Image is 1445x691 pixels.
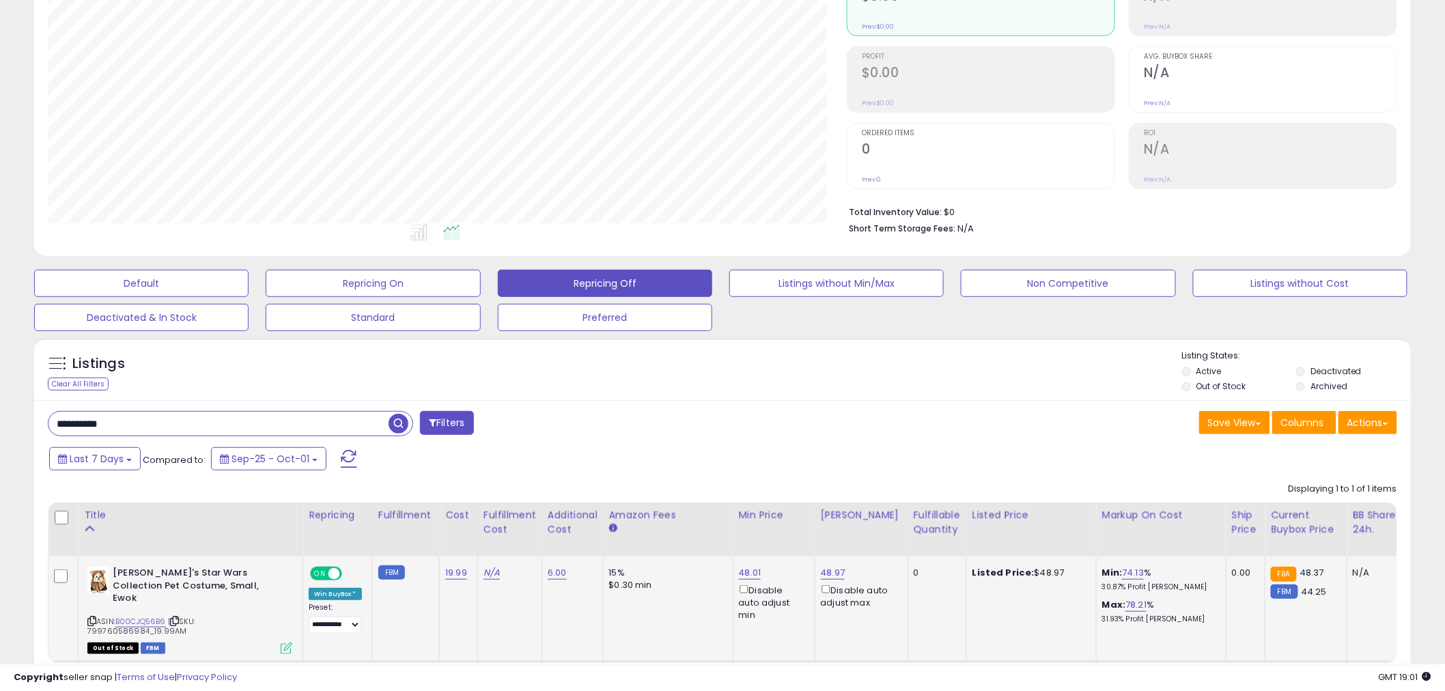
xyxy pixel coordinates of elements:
[862,99,894,107] small: Prev: $0.00
[1302,585,1328,598] span: 44.25
[1102,508,1220,522] div: Markup on Cost
[739,566,761,580] a: 48.01
[972,567,1086,579] div: $48.97
[609,567,722,579] div: 15%
[862,53,1114,61] span: Profit
[1144,23,1170,31] small: Prev: N/A
[420,411,473,435] button: Filters
[548,566,567,580] a: 6.00
[143,453,206,466] span: Compared to:
[445,566,467,580] a: 19.99
[1300,566,1325,579] span: 48.37
[309,603,362,634] div: Preset:
[48,378,109,391] div: Clear All Filters
[1281,416,1324,429] span: Columns
[1144,141,1397,160] h2: N/A
[849,223,955,234] b: Short Term Storage Fees:
[141,643,165,654] span: FBM
[1096,503,1226,556] th: The percentage added to the cost of goods (COGS) that forms the calculator for Min & Max prices.
[1125,598,1147,612] a: 78.21
[87,616,195,636] span: | SKU: 799760586984_19.99AM
[1232,508,1259,537] div: Ship Price
[72,354,125,373] h5: Listings
[1122,566,1144,580] a: 74.13
[70,452,124,466] span: Last 7 Days
[483,566,500,580] a: N/A
[84,508,297,522] div: Title
[1232,567,1254,579] div: 0.00
[232,452,309,466] span: Sep-25 - Oct-01
[1144,53,1397,61] span: Avg. Buybox Share
[498,304,712,331] button: Preferred
[309,588,362,600] div: Win BuyBox *
[862,23,894,31] small: Prev: $0.00
[113,567,279,608] b: [PERSON_NAME]'s Star Wars Collection Pet Costume, Small, Ewok
[862,65,1114,83] h2: $0.00
[117,671,175,683] a: Terms of Use
[1144,175,1170,184] small: Prev: N/A
[849,206,942,218] b: Total Inventory Value:
[340,568,362,580] span: OFF
[311,568,328,580] span: ON
[739,582,804,621] div: Disable auto adjust min
[1102,582,1216,592] p: 30.87% Profit [PERSON_NAME]
[1193,270,1407,297] button: Listings without Cost
[609,522,617,535] small: Amazon Fees.
[49,447,141,470] button: Last 7 Days
[972,508,1091,522] div: Listed Price
[115,616,166,627] a: B00CJQ56B6
[378,508,434,522] div: Fulfillment
[739,508,809,522] div: Min Price
[1199,411,1270,434] button: Save View
[548,508,598,537] div: Additional Cost
[1271,508,1341,537] div: Current Buybox Price
[87,567,109,594] img: 41YiTYdbjlL._SL40_.jpg
[378,565,405,580] small: FBM
[961,270,1175,297] button: Non Competitive
[957,222,974,235] span: N/A
[914,567,956,579] div: 0
[849,203,1387,219] li: $0
[1289,483,1397,496] div: Displaying 1 to 1 of 1 items
[1271,567,1296,582] small: FBA
[211,447,326,470] button: Sep-25 - Oct-01
[862,141,1114,160] h2: 0
[498,270,712,297] button: Repricing Off
[1144,99,1170,107] small: Prev: N/A
[87,567,292,653] div: ASIN:
[1182,350,1411,363] p: Listing States:
[1196,365,1222,377] label: Active
[1102,615,1216,624] p: 31.93% Profit [PERSON_NAME]
[14,671,64,683] strong: Copyright
[1353,567,1398,579] div: N/A
[14,671,237,684] div: seller snap | |
[862,130,1114,137] span: Ordered Items
[1144,130,1397,137] span: ROI
[1271,584,1297,599] small: FBM
[87,643,139,654] span: All listings that are currently out of stock and unavailable for purchase on Amazon
[34,270,249,297] button: Default
[1379,671,1431,683] span: 2025-10-12 19:01 GMT
[177,671,237,683] a: Privacy Policy
[1310,380,1347,392] label: Archived
[1102,598,1126,611] b: Max:
[1338,411,1397,434] button: Actions
[266,270,480,297] button: Repricing On
[1353,508,1403,537] div: BB Share 24h.
[1102,567,1216,592] div: %
[1144,65,1397,83] h2: N/A
[309,508,367,522] div: Repricing
[821,566,845,580] a: 48.97
[821,582,897,609] div: Disable auto adjust max
[1196,380,1246,392] label: Out of Stock
[1272,411,1336,434] button: Columns
[483,508,536,537] div: Fulfillment Cost
[445,508,472,522] div: Cost
[609,508,727,522] div: Amazon Fees
[914,508,961,537] div: Fulfillable Quantity
[729,270,944,297] button: Listings without Min/Max
[862,175,881,184] small: Prev: 0
[1102,599,1216,624] div: %
[821,508,902,522] div: [PERSON_NAME]
[34,304,249,331] button: Deactivated & In Stock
